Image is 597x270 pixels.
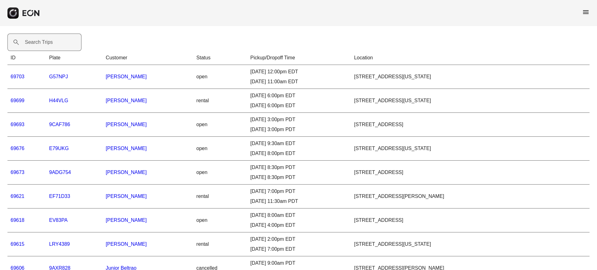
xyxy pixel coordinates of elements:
[247,51,351,65] th: Pickup/Dropoff Time
[351,161,590,185] td: [STREET_ADDRESS]
[7,51,46,65] th: ID
[193,208,248,232] td: open
[106,170,147,175] a: [PERSON_NAME]
[351,113,590,137] td: [STREET_ADDRESS]
[351,65,590,89] td: [STREET_ADDRESS][US_STATE]
[25,39,53,46] label: Search Trips
[351,232,590,256] td: [STREET_ADDRESS][US_STATE]
[49,217,67,223] a: EV83PA
[193,185,248,208] td: rental
[250,164,348,171] div: [DATE] 8:30pm PDT
[193,161,248,185] td: open
[193,137,248,161] td: open
[11,217,25,223] a: 69618
[582,8,590,16] span: menu
[250,188,348,195] div: [DATE] 7:00pm PDT
[106,217,147,223] a: [PERSON_NAME]
[106,146,147,151] a: [PERSON_NAME]
[49,241,70,247] a: LRY4389
[49,74,68,79] a: G57NPJ
[351,51,590,65] th: Location
[11,170,25,175] a: 69673
[250,198,348,205] div: [DATE] 11:30am PDT
[250,212,348,219] div: [DATE] 8:00am EDT
[250,126,348,133] div: [DATE] 3:00pm PDT
[250,116,348,123] div: [DATE] 3:00pm PDT
[250,78,348,85] div: [DATE] 11:00am EDT
[193,113,248,137] td: open
[46,51,103,65] th: Plate
[106,74,147,79] a: [PERSON_NAME]
[250,174,348,181] div: [DATE] 8:30pm PDT
[49,122,70,127] a: 9CAF786
[11,241,25,247] a: 69615
[250,68,348,76] div: [DATE] 12:00pm EDT
[351,208,590,232] td: [STREET_ADDRESS]
[49,194,70,199] a: EF71D33
[106,98,147,103] a: [PERSON_NAME]
[250,92,348,99] div: [DATE] 6:00pm EDT
[106,241,147,247] a: [PERSON_NAME]
[250,245,348,253] div: [DATE] 7:00pm EDT
[106,194,147,199] a: [PERSON_NAME]
[193,232,248,256] td: rental
[49,170,71,175] a: 9ADG754
[250,102,348,109] div: [DATE] 6:00pm EDT
[103,51,193,65] th: Customer
[250,236,348,243] div: [DATE] 2:00pm EDT
[250,259,348,267] div: [DATE] 9:00am PDT
[193,89,248,113] td: rental
[106,122,147,127] a: [PERSON_NAME]
[11,146,25,151] a: 69676
[193,51,248,65] th: Status
[11,194,25,199] a: 69621
[49,146,69,151] a: E79UKG
[351,185,590,208] td: [STREET_ADDRESS][PERSON_NAME]
[351,137,590,161] td: [STREET_ADDRESS][US_STATE]
[11,98,25,103] a: 69699
[193,65,248,89] td: open
[250,222,348,229] div: [DATE] 4:00pm EDT
[250,140,348,147] div: [DATE] 9:30am EDT
[351,89,590,113] td: [STREET_ADDRESS][US_STATE]
[250,150,348,157] div: [DATE] 8:00pm EDT
[49,98,68,103] a: H44VLG
[11,122,25,127] a: 69693
[11,74,25,79] a: 69703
